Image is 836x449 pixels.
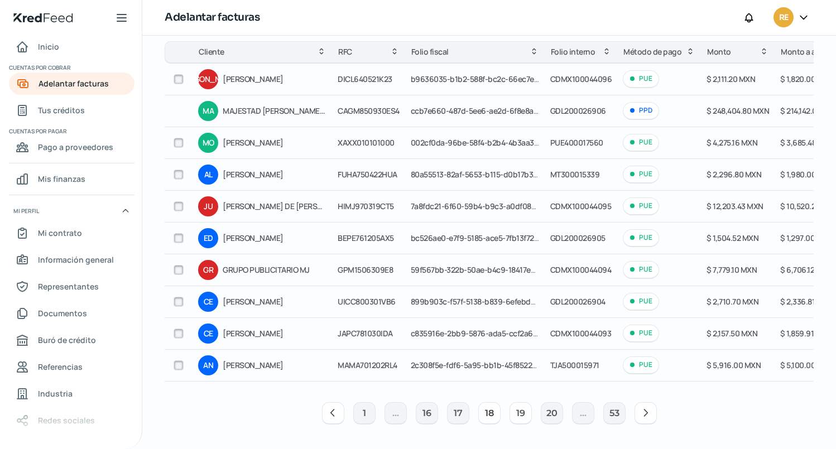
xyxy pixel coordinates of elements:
button: 20 [541,402,563,424]
span: [PERSON_NAME] [223,136,326,149]
span: Redes sociales [38,413,95,427]
span: GPM1506309E8 [338,264,393,275]
span: $ 2,111.20 MXN [707,74,755,84]
div: PUE [623,356,659,374]
span: c835916e-2bb9-5876-ada5-ccf2a6966db2 [411,328,561,339]
a: Pago a proveedores [9,136,134,158]
button: 1 [353,402,376,424]
span: Mi contrato [38,226,82,240]
div: MO [198,133,218,153]
span: XAXX010101000 [338,137,395,148]
span: Adelantar facturas [39,76,109,90]
span: $ 6,706.12 MXN [780,264,832,275]
span: Industria [38,387,73,400]
span: [PERSON_NAME] [223,327,326,340]
span: Referencias [38,360,83,374]
span: 899b903c-f57f-5138-b839-6efebdc6523a [411,296,556,307]
div: CE [198,324,218,344]
div: PUE [623,229,659,247]
span: MT300015339 [550,169,600,180]
span: Pago a proveedores [38,140,113,154]
a: Representantes [9,276,134,298]
a: Tus créditos [9,99,134,122]
span: RE [779,11,788,25]
button: ... [572,402,594,424]
button: ... [385,402,407,424]
span: Representantes [38,279,99,293]
a: Mi contrato [9,222,134,244]
span: UICC800301VB6 [338,296,396,307]
div: GR [198,260,218,280]
span: CDMX100044095 [550,201,612,211]
span: $ 12,203.43 MXN [707,201,763,211]
span: [PERSON_NAME] [223,231,326,245]
span: 7a8fdc21-6f60-59b4-b9c3-a0df0838ef05 [411,201,555,211]
span: 80a55513-82af-5653-b115-d0b17b3a011d [411,169,553,180]
span: CDMX100044093 [550,328,612,339]
span: ccb7e660-487d-5ee6-ae2d-6f8e8a8ca004 [411,105,560,116]
a: Buró de crédito [9,329,134,351]
a: Información general [9,249,134,271]
span: $ 3,685.48 MXN [780,137,834,148]
span: $ 1,859.91 MXN [780,328,832,339]
span: Monto [707,45,731,59]
a: Adelantar facturas [9,73,134,95]
div: PUE [623,197,659,215]
a: Referencias [9,356,134,378]
span: Folio interno [551,45,595,59]
div: ED [198,228,218,248]
span: HIMJ970319CT5 [338,201,394,211]
span: MAMA701202RL4 [338,360,397,370]
span: Información general [38,253,114,267]
span: $ 2,710.70 MXN [707,296,758,307]
span: CDMX100044094 [550,264,612,275]
div: AL [198,165,218,185]
span: Mis finanzas [38,172,85,186]
div: PUE [623,293,659,310]
span: $ 248,404.80 MXN [707,105,769,116]
a: Inicio [9,36,134,58]
h1: Adelantar facturas [165,9,260,26]
span: $ 4,275.16 MXN [707,137,757,148]
div: PUE [623,166,659,183]
a: Redes sociales [9,409,134,432]
span: CDMX100044096 [550,74,612,84]
span: [PERSON_NAME] [223,168,326,181]
span: [PERSON_NAME] [223,73,326,86]
a: Mis finanzas [9,168,134,190]
div: PUE [623,70,659,88]
span: GDL200026905 [550,233,606,243]
span: $ 5,916.00 MXN [707,360,761,370]
span: $ 2,157.50 MXN [707,328,757,339]
span: 2c308f5e-fdf6-5a95-bb1b-45f85222ca04 [411,360,554,370]
span: GDL200026904 [550,296,606,307]
span: $ 2,336.81 MXN [780,296,833,307]
span: 59f567bb-322b-50ae-b4c9-18417e26a8de [411,264,557,275]
span: CAGM850930ES4 [338,105,400,116]
span: Inicio [38,40,59,54]
div: PUE [623,261,659,278]
span: 002cf0da-96be-58f4-b2b4-4b3aa34166b2 [411,137,560,148]
span: BEPE761205AX5 [338,233,394,243]
div: JU [198,196,218,216]
span: Documentos [38,306,87,320]
span: Mi perfil [13,206,39,216]
span: Cuentas por pagar [9,126,133,136]
span: $ 1,980.00 MXN [780,169,834,180]
span: Folio fiscal [411,45,449,59]
span: b9636035-b1b2-588f-bc2c-66ec7e2464ef [411,74,558,84]
div: [PERSON_NAME] [198,69,218,89]
span: bc526ae0-e7f9-5185-ace5-7fb13f72d546 [411,233,552,243]
button: 17 [447,402,469,424]
span: $ 1,297.00 MXN [780,233,833,243]
button: 19 [510,402,532,424]
span: JAPC781030IDA [338,328,393,339]
a: Documentos [9,302,134,325]
span: Cuentas por cobrar [9,62,133,73]
span: PUE400017560 [550,137,603,148]
button: 53 [603,402,626,424]
span: MAJESTAD [PERSON_NAME] [PERSON_NAME] [223,104,326,118]
span: FUHA750422HUA [338,169,397,180]
span: Método de pago [623,45,681,59]
span: GDL200026906 [550,105,606,116]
